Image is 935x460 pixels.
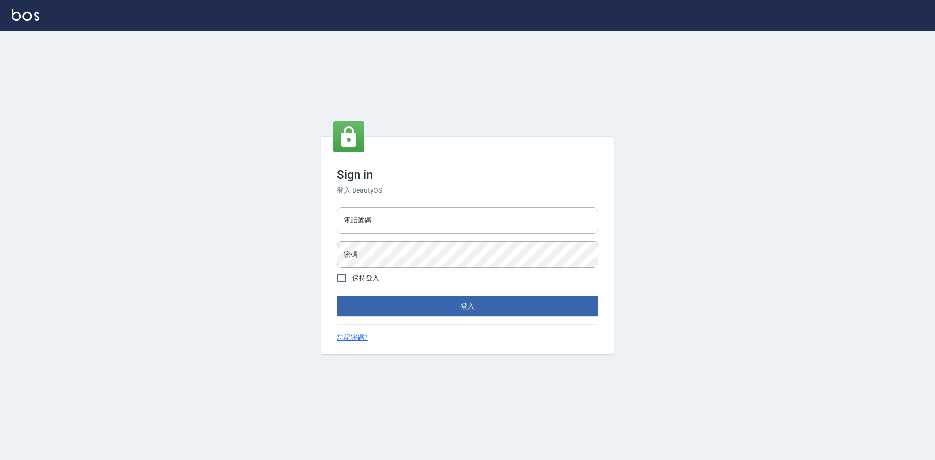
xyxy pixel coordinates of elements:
h3: Sign in [337,168,598,182]
img: Logo [12,9,39,21]
button: 登入 [337,296,598,316]
h6: 登入 BeautyOS [337,185,598,196]
span: 保持登入 [352,273,379,283]
a: 忘記密碼? [337,332,368,343]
